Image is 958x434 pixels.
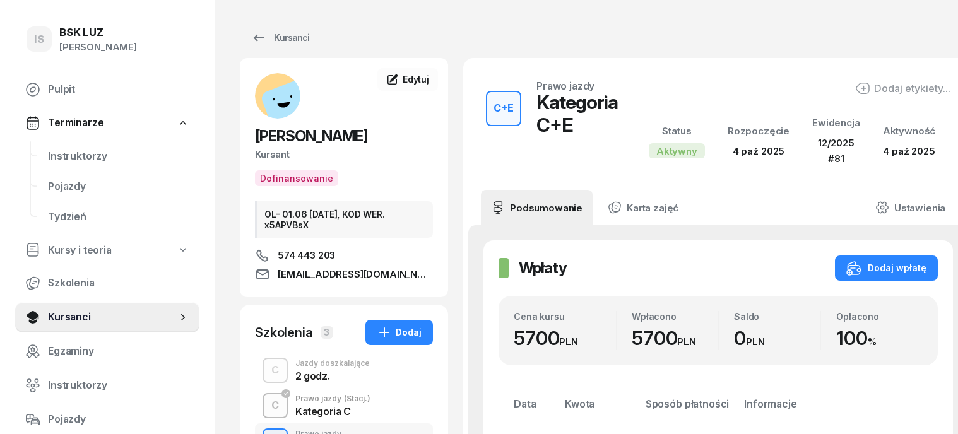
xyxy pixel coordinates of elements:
a: Ustawienia [865,190,955,225]
button: Dodaj etykiety... [855,81,950,96]
div: 100 [836,327,923,350]
div: Aktywność [883,123,936,139]
span: Pojazdy [48,411,189,428]
button: CJazdy doszkalające2 godz. [255,353,433,388]
div: 5700 [514,327,616,350]
a: Podsumowanie [481,190,593,225]
span: 4 paź 2025 [733,145,784,157]
th: Informacje [736,396,843,423]
span: Kursanci [48,309,177,325]
div: Saldo [734,311,820,322]
a: Pojazdy [38,172,199,202]
a: Kursy i teoria [15,236,199,265]
div: Opłacono [836,311,923,322]
div: Kategoria C+E [536,91,618,136]
div: C+E [488,98,519,119]
span: IS [34,34,44,45]
a: Szkolenia [15,268,199,298]
button: Dodaj [365,320,433,345]
small: PLN [559,336,578,348]
div: Prawo jazdy [536,81,594,91]
span: Szkolenia [48,275,189,291]
a: Egzaminy [15,336,199,367]
th: Kwota [557,396,638,423]
button: Dofinansowanie [255,170,338,186]
div: C [266,396,284,417]
small: % [868,336,877,348]
div: Wpłacono [632,311,718,322]
span: Pulpit [48,81,189,98]
div: Cena kursu [514,311,616,322]
a: Pulpit [15,74,199,105]
div: BSK LUZ [59,27,137,38]
span: Egzaminy [48,343,189,360]
button: C+E [486,91,521,126]
a: [EMAIL_ADDRESS][DOMAIN_NAME] [255,267,433,282]
div: 4 paź 2025 [883,143,936,160]
a: Karta zajęć [598,190,689,225]
a: Terminarze [15,108,199,138]
button: CPrawo jazdy(Stacj.)Kategoria C [255,388,433,423]
div: Rozpoczęcie [728,123,789,139]
a: 574 443 203 [255,248,433,263]
div: 5700 [632,327,718,350]
div: Aktywny [649,143,705,158]
span: Tydzień [48,209,189,225]
div: Ewidencja [812,115,860,131]
span: Terminarze [48,115,103,131]
span: Instruktorzy [48,377,189,394]
a: Instruktorzy [15,370,199,401]
a: Kursanci [15,302,199,332]
div: Kursant [255,146,433,163]
div: Kategoria C [295,406,370,416]
div: [PERSON_NAME] [59,39,137,56]
th: Sposób płatności [638,396,736,423]
button: Dodaj wpłatę [835,255,938,281]
a: Tydzień [38,202,199,232]
span: [EMAIL_ADDRESS][DOMAIN_NAME] [278,267,433,282]
span: [PERSON_NAME] [255,127,367,145]
button: C [263,358,288,383]
span: (Stacj.) [344,395,370,402]
span: Edytuj [403,74,429,85]
div: C [266,360,284,382]
button: C [263,393,288,418]
th: Data [499,396,557,423]
div: OL- 01.06 [DATE], KOD WER. x5APVBsX [255,201,433,238]
div: 0 [734,327,820,350]
div: Status [649,123,705,139]
div: Dodaj wpłatę [846,261,926,276]
span: 12/2025 #81 [818,137,855,165]
div: Prawo jazdy [295,395,370,402]
div: Kursanci [251,30,309,45]
h2: Wpłaty [519,258,567,278]
a: Edytuj [377,68,438,91]
a: Kursanci [240,25,321,50]
div: Dodaj [377,325,422,340]
small: PLN [746,336,765,348]
small: PLN [677,336,696,348]
span: Kursy i teoria [48,242,112,259]
div: Szkolenia [255,324,313,341]
a: Instruktorzy [38,141,199,172]
span: Pojazdy [48,179,189,195]
span: Instruktorzy [48,148,189,165]
div: Jazdy doszkalające [295,360,370,367]
span: 574 443 203 [278,248,335,263]
div: 2 godz. [295,371,370,381]
span: 3 [321,326,333,339]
